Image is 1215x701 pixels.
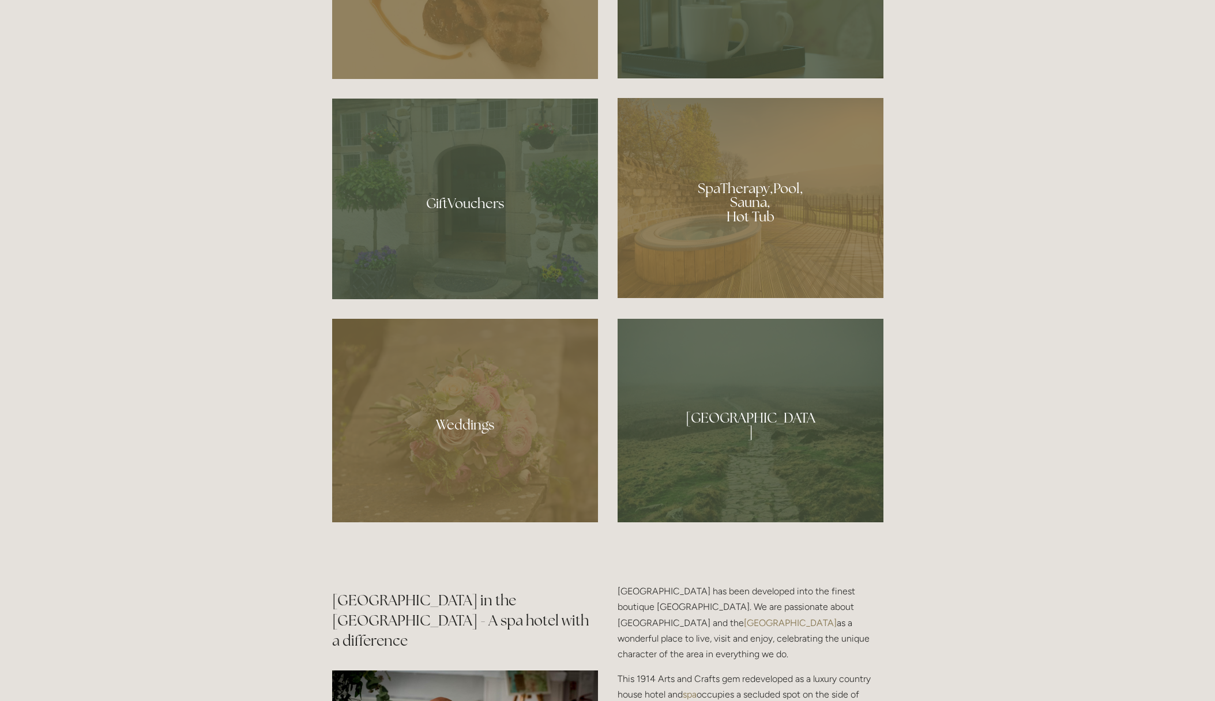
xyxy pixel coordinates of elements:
[683,689,697,700] a: spa
[618,319,883,522] a: Peak District path, Losehill hotel
[618,98,883,298] a: Hot tub view, Losehill Hotel
[618,583,883,662] p: [GEOGRAPHIC_DATA] has been developed into the finest boutique [GEOGRAPHIC_DATA]. We are passionat...
[744,617,837,628] a: [GEOGRAPHIC_DATA]
[332,319,598,522] a: Bouquet of flowers at Losehill Hotel
[332,590,598,651] h2: [GEOGRAPHIC_DATA] in the [GEOGRAPHIC_DATA] - A spa hotel with a difference
[332,99,598,299] a: External view of Losehill Hotel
